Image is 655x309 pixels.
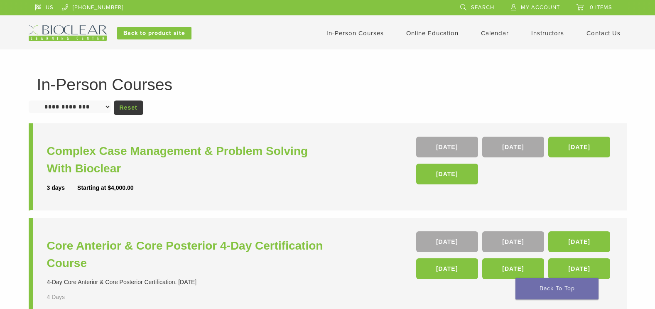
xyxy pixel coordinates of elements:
span: 0 items [590,4,612,11]
a: Online Education [406,29,459,37]
a: [DATE] [482,258,544,279]
a: In-Person Courses [326,29,384,37]
a: [DATE] [482,231,544,252]
span: Search [471,4,494,11]
a: [DATE] [416,231,478,252]
div: , , , [416,137,613,189]
a: [DATE] [548,258,610,279]
a: [DATE] [416,258,478,279]
a: Core Anterior & Core Posterior 4-Day Certification Course [47,237,330,272]
div: , , , , , [416,231,613,283]
a: Back To Top [515,278,599,299]
a: [DATE] [416,137,478,157]
a: [DATE] [548,231,610,252]
div: 4 Days [47,293,89,302]
a: Reset [114,101,143,115]
a: [DATE] [416,164,478,184]
span: My Account [521,4,560,11]
div: Starting at $4,000.00 [77,184,133,192]
a: Contact Us [586,29,621,37]
a: Instructors [531,29,564,37]
a: Complex Case Management & Problem Solving With Bioclear [47,142,330,177]
a: [DATE] [482,137,544,157]
a: Back to product site [117,27,191,39]
div: 4-Day Core Anterior & Core Posterior Certification. [DATE] [47,278,330,287]
h1: In-Person Courses [37,76,618,93]
div: 3 days [47,184,78,192]
img: Bioclear [29,25,107,41]
a: Calendar [481,29,509,37]
a: [DATE] [548,137,610,157]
